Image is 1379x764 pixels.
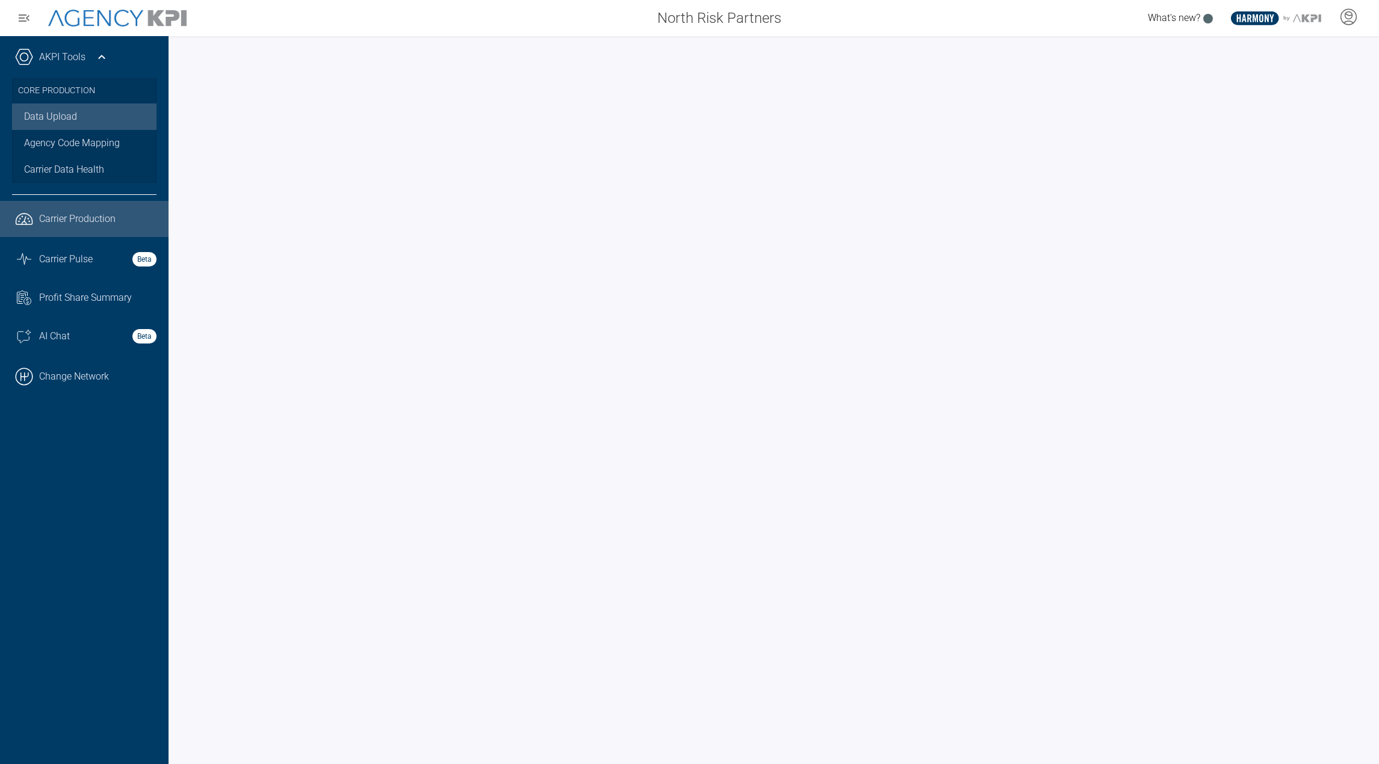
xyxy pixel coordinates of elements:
strong: Beta [132,329,156,343]
span: Carrier Production [39,212,116,226]
span: What's new? [1148,12,1200,23]
span: North Risk Partners [657,7,781,29]
h3: Core Production [18,78,150,103]
span: AI Chat [39,329,70,343]
span: Carrier Data Health [24,162,104,177]
a: Carrier Data Health [12,156,156,183]
strong: Beta [132,252,156,266]
a: Agency Code Mapping [12,130,156,156]
a: AKPI Tools [39,50,85,64]
a: Data Upload [12,103,156,130]
span: Carrier Pulse [39,252,93,266]
img: AgencyKPI [48,10,187,27]
span: Profit Share Summary [39,291,132,305]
